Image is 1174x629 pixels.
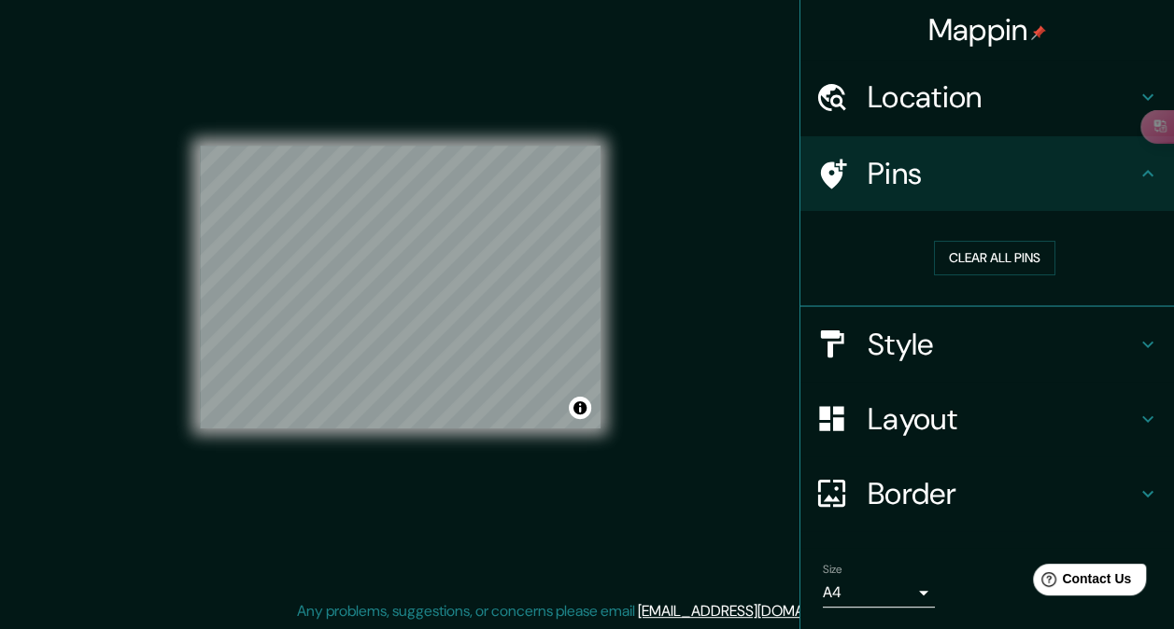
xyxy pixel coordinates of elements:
[800,382,1174,456] div: Layout
[934,241,1055,275] button: Clear all pins
[928,11,1047,49] h4: Mappin
[868,326,1137,363] h4: Style
[823,561,842,577] label: Size
[823,578,935,608] div: A4
[868,400,1137,438] h4: Layout
[868,155,1137,192] h4: Pins
[200,146,601,428] canvas: Map
[800,456,1174,531] div: Border
[1031,25,1046,40] img: pin-icon.png
[800,60,1174,134] div: Location
[868,475,1137,512] h4: Border
[297,600,871,622] p: Any problems, suggestions, or concerns please email .
[800,307,1174,382] div: Style
[638,601,869,621] a: [EMAIL_ADDRESS][DOMAIN_NAME]
[868,78,1137,116] h4: Location
[569,397,591,419] button: Toggle attribution
[1008,556,1153,608] iframe: Help widget launcher
[800,136,1174,211] div: Pins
